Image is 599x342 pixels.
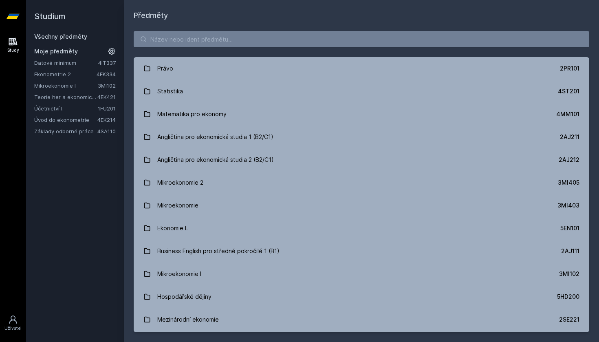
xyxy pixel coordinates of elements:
a: Právo 2PR101 [134,57,589,80]
a: Study [2,33,24,57]
div: Angličtina pro ekonomická studia 1 (B2/C1) [157,129,273,145]
div: Mikroekonomie [157,197,198,214]
div: 3MI403 [557,201,579,210]
span: Moje předměty [34,47,78,55]
a: Matematika pro ekonomy 4MM101 [134,103,589,126]
a: Mikroekonomie 2 3MI405 [134,171,589,194]
a: Angličtina pro ekonomická studia 1 (B2/C1) 2AJ211 [134,126,589,148]
div: Statistika [157,83,183,99]
div: Business English pro středně pokročilé 1 (B1) [157,243,280,259]
a: Úvod do ekonometrie [34,116,97,124]
a: 1FU201 [98,105,116,112]
div: Ekonomie I. [157,220,188,236]
a: Angličtina pro ekonomická studia 2 (B2/C1) 2AJ212 [134,148,589,171]
a: 4SA110 [97,128,116,135]
div: 4ST201 [558,87,579,95]
a: 4EK421 [97,94,116,100]
a: Hospodářské dějiny 5HD200 [134,285,589,308]
div: 2PR101 [560,64,579,73]
a: Mikroekonomie I 3MI102 [134,263,589,285]
a: Všechny předměty [34,33,87,40]
div: 2SE221 [559,316,579,324]
div: 2AJ211 [560,133,579,141]
a: 3MI102 [98,82,116,89]
div: Uživatel [4,325,22,331]
a: 4IT337 [98,60,116,66]
div: Právo [157,60,173,77]
a: Business English pro středně pokročilé 1 (B1) 2AJ111 [134,240,589,263]
a: Statistika 4ST201 [134,80,589,103]
div: 2AJ212 [559,156,579,164]
h1: Předměty [134,10,589,21]
div: Hospodářské dějiny [157,289,211,305]
a: Mikroekonomie 3MI403 [134,194,589,217]
div: Mikroekonomie I [157,266,201,282]
a: Účetnictví I. [34,104,98,113]
div: 5EN101 [560,224,579,232]
div: 5HD200 [557,293,579,301]
a: Ekonomie I. 5EN101 [134,217,589,240]
a: Mikroekonomie I [34,82,98,90]
div: 3MI405 [558,179,579,187]
div: Angličtina pro ekonomická studia 2 (B2/C1) [157,152,274,168]
a: Datové minimum [34,59,98,67]
div: 3MI102 [559,270,579,278]
div: 2AJ111 [561,247,579,255]
a: 4EK334 [97,71,116,77]
a: Teorie her a ekonomické rozhodování [34,93,97,101]
div: Study [7,47,19,53]
div: 4MM101 [556,110,579,118]
div: Mikroekonomie 2 [157,174,203,191]
a: Ekonometrie 2 [34,70,97,78]
a: Základy odborné práce [34,127,97,135]
div: Matematika pro ekonomy [157,106,227,122]
a: 4EK214 [97,117,116,123]
a: Mezinárodní ekonomie 2SE221 [134,308,589,331]
a: Uživatel [2,311,24,335]
div: Mezinárodní ekonomie [157,311,219,328]
input: Název nebo ident předmětu… [134,31,589,47]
